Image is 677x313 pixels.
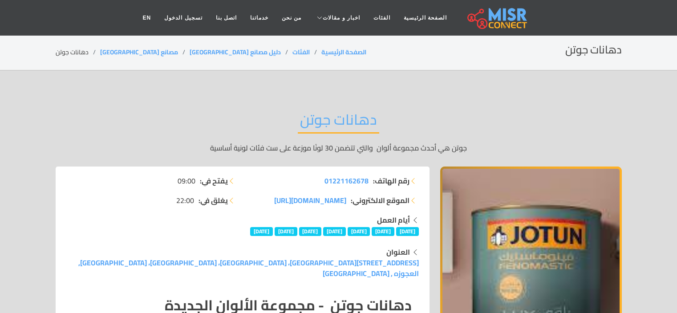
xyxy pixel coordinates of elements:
h2: دهانات جوتن [565,44,622,57]
a: الصفحة الرئيسية [397,9,454,26]
a: [STREET_ADDRESS][GEOGRAPHIC_DATA]، [GEOGRAPHIC_DATA]، [GEOGRAPHIC_DATA]، [GEOGRAPHIC_DATA], العجو... [78,256,419,280]
strong: رقم الهاتف: [373,175,409,186]
strong: الموقع الالكتروني: [351,195,409,206]
a: اخبار و مقالات [308,9,367,26]
span: [DATE] [396,227,419,236]
img: main.misr_connect [467,7,527,29]
a: الصفحة الرئيسية [321,46,366,58]
span: [DATE] [348,227,370,236]
span: 22:00 [176,195,194,206]
a: تسجيل الدخول [158,9,209,26]
span: 09:00 [178,175,195,186]
a: دليل مصانع [GEOGRAPHIC_DATA] [190,46,281,58]
h2: دهانات جوتن [298,111,379,134]
strong: أيام العمل [377,213,410,227]
span: [DOMAIN_NAME][URL] [274,194,346,207]
a: مصانع [GEOGRAPHIC_DATA] [100,46,178,58]
strong: يغلق في: [199,195,228,206]
a: من نحن [275,9,308,26]
a: خدماتنا [243,9,275,26]
strong: يفتح في: [200,175,228,186]
p: جوتن هي أحدث مجموعة ألوان والتي تتضمن 30 لونًا موزعة على ست فئات لونية أساسية [56,142,622,153]
span: اخبار و مقالات [323,14,360,22]
span: [DATE] [372,227,394,236]
li: دهانات جوتن [56,48,100,57]
span: 01221162678 [324,174,369,187]
a: [DOMAIN_NAME][URL] [274,195,346,206]
span: [DATE] [275,227,297,236]
span: [DATE] [323,227,346,236]
a: الفئات [367,9,397,26]
strong: العنوان [386,245,410,259]
a: EN [136,9,158,26]
span: [DATE] [250,227,273,236]
a: 01221162678 [324,175,369,186]
a: الفئات [292,46,310,58]
span: [DATE] [299,227,322,236]
a: اتصل بنا [209,9,243,26]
